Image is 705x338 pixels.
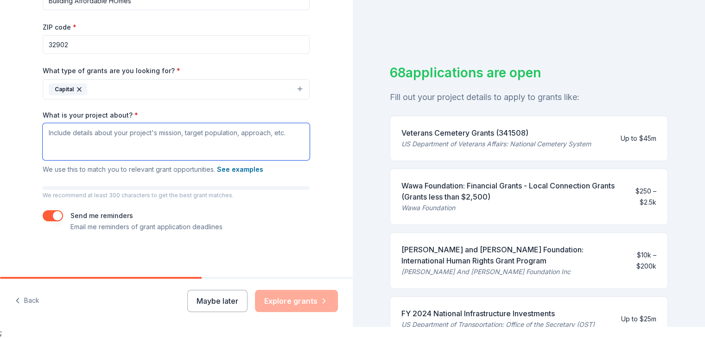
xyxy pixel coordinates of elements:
[217,164,263,175] button: See examples
[43,79,310,100] button: Capital
[629,250,656,272] div: $10k – $200k
[401,244,622,266] div: [PERSON_NAME] and [PERSON_NAME] Foundation: International Human Rights Grant Program
[401,266,622,277] div: [PERSON_NAME] And [PERSON_NAME] Foundation Inc
[401,138,591,150] div: US Department of Veterans Affairs: National Cemetery System
[401,308,595,319] div: FY 2024 National Infrastructure Investments
[43,35,310,54] input: 12345 (U.S. only)
[401,319,595,330] div: US Department of Transportation: Office of the Secretary (OST)
[43,23,76,32] label: ZIP code
[70,212,133,219] label: Send me reminders
[401,202,621,213] div: Wawa Foundation
[43,192,310,199] p: We recommend at least 300 characters to get the best grant matches.
[390,63,668,82] div: 68 applications are open
[621,133,656,144] div: Up to $45m
[621,313,656,325] div: Up to $25m
[187,290,248,312] button: Maybe later
[43,165,263,173] span: We use this to match you to relevant grant opportunities.
[49,83,87,95] div: Capital
[70,221,222,232] p: Email me reminders of grant application deadlines
[43,66,180,75] label: What type of grants are you looking for?
[43,111,138,120] label: What is your project about?
[390,90,668,105] div: Fill out your project details to apply to grants like:
[401,127,591,138] div: Veterans Cemetery Grants (341508)
[401,180,621,202] div: Wawa Foundation: Financial Grants - Local Connection Grants (Grants less than $2,500)
[628,186,656,208] div: $250 – $2.5k
[15,291,39,311] button: Back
